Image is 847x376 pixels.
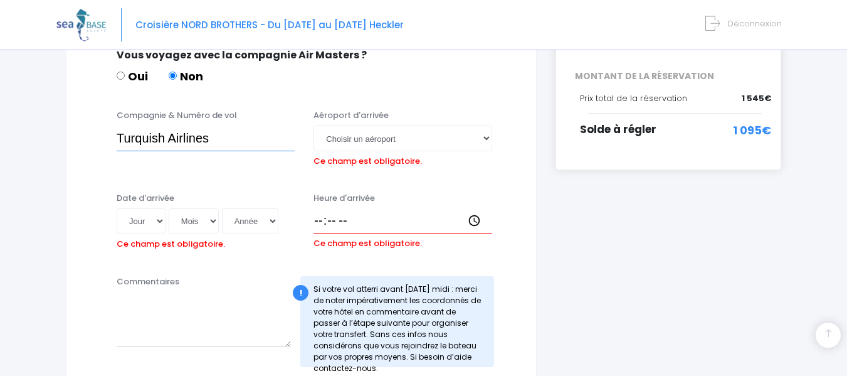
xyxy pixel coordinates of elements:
label: Non [169,68,203,85]
div: Si votre vol atterri avant [DATE] midi : merci de noter impérativement les coordonnés de votre hô... [300,276,493,367]
label: Aéroport d'arrivée [313,109,389,122]
span: Solde à régler [580,122,656,137]
input: Oui [117,72,125,80]
span: Prix total de la réservation [580,92,687,104]
span: Vous voyagez avec la compagnie Air Masters ? [117,48,367,62]
span: Croisière NORD BROTHERS - Du [DATE] au [DATE] Heckler [135,18,404,31]
span: Déconnexion [727,18,782,30]
div: ! [293,285,308,301]
label: Compagnie & Numéro de vol [117,109,237,122]
label: Date d'arrivée [117,192,174,205]
label: Heure d'arrivée [313,192,375,205]
span: 1 545€ [742,92,771,105]
label: Oui [117,68,148,85]
span: 1 095€ [733,122,771,139]
label: Ce champ est obligatoire. [313,151,422,168]
label: Commentaires [117,276,179,288]
label: Ce champ est obligatoire. [313,234,422,250]
input: Non [169,72,177,80]
label: Ce champ est obligatoire. [117,234,225,250]
span: MONTANT DE LA RÉSERVATION [566,70,771,83]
